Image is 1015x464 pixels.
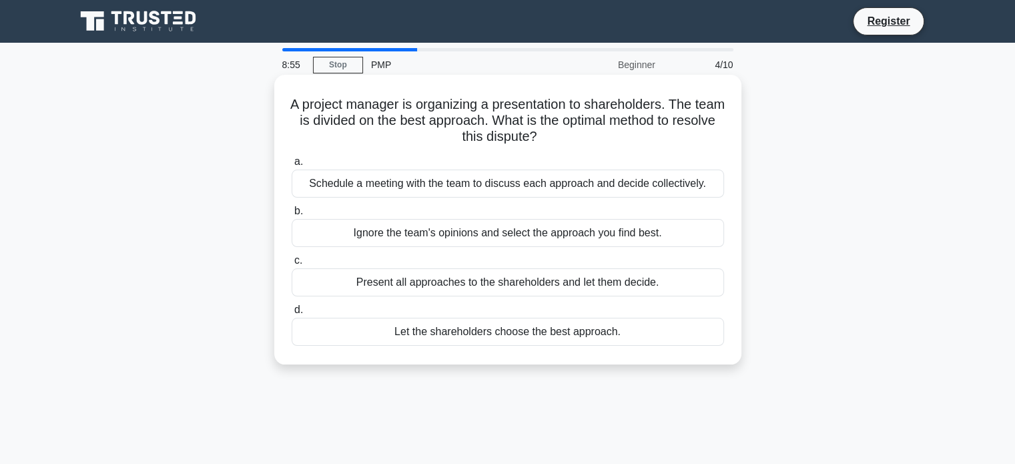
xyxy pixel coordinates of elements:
div: 4/10 [663,51,741,78]
span: b. [294,205,303,216]
a: Stop [313,57,363,73]
div: Schedule a meeting with the team to discuss each approach and decide collectively. [292,170,724,198]
h5: A project manager is organizing a presentation to shareholders. The team is divided on the best a... [290,96,725,146]
div: Beginner [547,51,663,78]
span: c. [294,254,302,266]
div: Let the shareholders choose the best approach. [292,318,724,346]
div: Present all approaches to the shareholders and let them decide. [292,268,724,296]
div: PMP [363,51,547,78]
span: d. [294,304,303,315]
span: a. [294,156,303,167]
div: Ignore the team's opinions and select the approach you find best. [292,219,724,247]
a: Register [859,13,918,29]
div: 8:55 [274,51,313,78]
